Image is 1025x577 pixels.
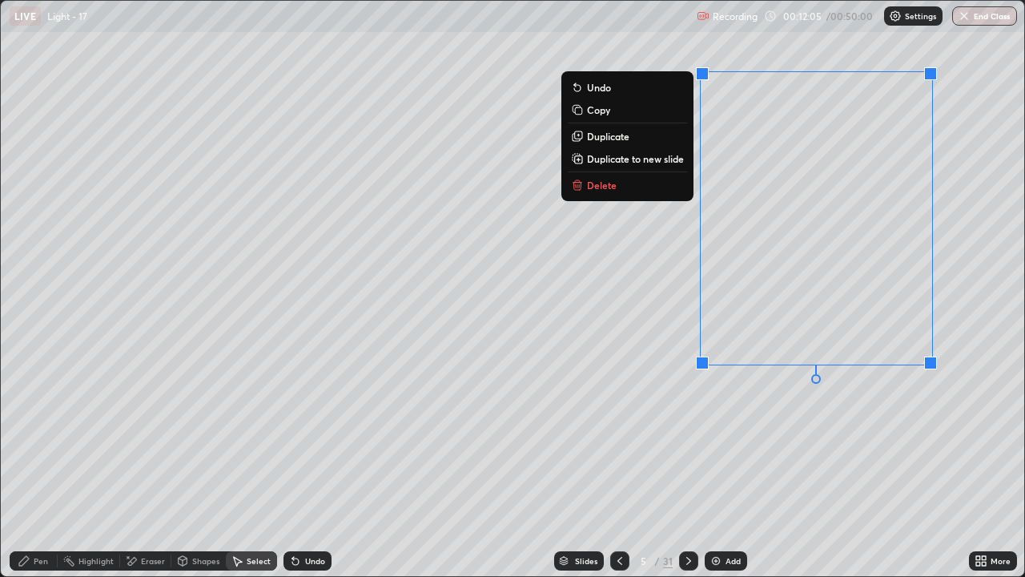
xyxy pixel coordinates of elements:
[305,557,325,565] div: Undo
[713,10,758,22] p: Recording
[697,10,709,22] img: recording.375f2c34.svg
[991,557,1011,565] div: More
[34,557,48,565] div: Pen
[247,557,271,565] div: Select
[192,557,219,565] div: Shapes
[568,78,687,97] button: Undo
[655,556,660,566] div: /
[709,555,722,567] img: add-slide-button
[14,10,36,22] p: LIVE
[587,179,617,192] p: Delete
[587,103,610,116] p: Copy
[587,81,611,94] p: Undo
[575,557,597,565] div: Slides
[952,6,1017,26] button: End Class
[141,557,165,565] div: Eraser
[726,557,741,565] div: Add
[587,152,684,165] p: Duplicate to new slide
[587,130,629,143] p: Duplicate
[905,12,936,20] p: Settings
[958,10,971,22] img: end-class-cross
[889,10,902,22] img: class-settings-icons
[568,127,687,146] button: Duplicate
[568,149,687,168] button: Duplicate to new slide
[568,176,687,195] button: Delete
[568,100,687,119] button: Copy
[663,554,673,568] div: 31
[78,557,114,565] div: Highlight
[636,556,652,566] div: 5
[47,10,87,22] p: Light - 17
